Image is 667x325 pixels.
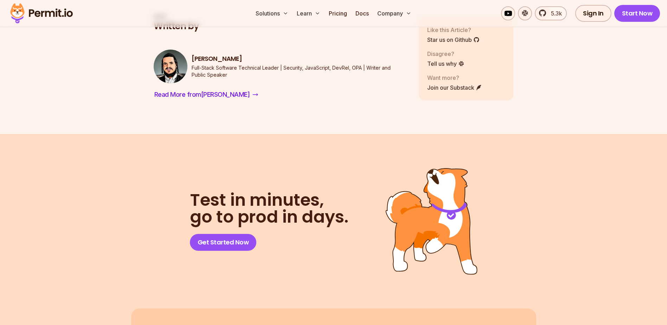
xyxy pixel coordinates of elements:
span: 5.3k [547,9,562,18]
a: Star us on Github [427,36,480,44]
h3: [PERSON_NAME] [192,55,408,63]
p: Like this Article? [427,26,480,34]
button: Company [374,6,414,20]
h2: go to prod in days. [190,192,348,225]
img: Gabriel L. Manor [154,50,187,83]
p: Full-Stack Software Technical Leader | Security, JavaScript, DevRel, OPA | Writer and Public Speaker [192,64,408,78]
a: Read More from[PERSON_NAME] [154,89,259,100]
p: Disagree? [427,50,464,58]
a: Join our Substack [427,83,482,92]
button: Solutions [253,6,291,20]
a: Start Now [614,5,660,22]
a: Get Started Now [190,234,257,251]
span: Read More from [PERSON_NAME] [154,90,250,100]
span: Test in minutes, [190,192,348,209]
a: Docs [353,6,372,20]
button: Learn [294,6,323,20]
a: Tell us why [427,59,464,68]
img: Permit logo [7,1,76,25]
p: Want more? [427,74,482,82]
a: Sign In [575,5,611,22]
a: Pricing [326,6,350,20]
a: 5.3k [535,6,567,20]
